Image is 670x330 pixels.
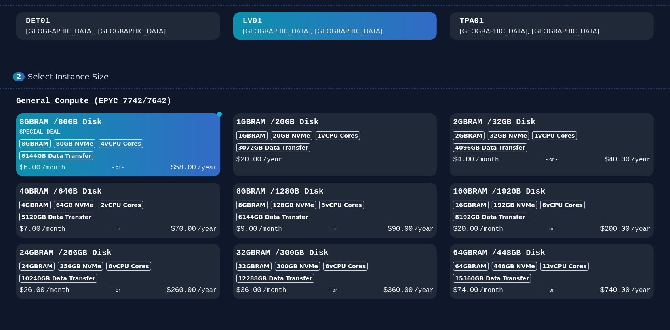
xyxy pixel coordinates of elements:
[236,143,310,152] div: 3072 GB Data Transfer
[275,262,320,271] div: 300 GB NVMe
[58,262,103,271] div: 256 GB NVMe
[233,12,437,40] button: LV01 [GEOGRAPHIC_DATA], [GEOGRAPHIC_DATA]
[236,213,310,221] div: 6144 GB Data Transfer
[503,223,600,234] div: - or -
[19,225,40,233] span: $ 7.00
[236,186,434,197] h3: 8GB RAM / 128 GB Disk
[70,284,166,296] div: - or -
[414,287,434,294] span: /year
[16,12,220,40] button: DET01 [GEOGRAPHIC_DATA], [GEOGRAPHIC_DATA]
[453,155,474,163] span: $ 4.00
[453,131,484,140] div: 2GB RAM
[42,226,65,233] span: /month
[236,131,268,140] div: 1GB RAM
[42,164,65,171] span: /month
[233,244,437,299] button: 32GBRAM /300GB Disk32GBRAM300GB NVMe8vCPU Cores12288GB Data Transfer$36.00/month- or -$360.00/year
[19,286,44,294] span: $ 26.00
[453,117,651,128] h3: 2GB RAM / 32 GB Disk
[453,213,527,221] div: 8192 GB Data Transfer
[19,163,40,171] span: $ 6.00
[631,156,651,163] span: /year
[19,247,217,259] h3: 24GB RAM / 256 GB Disk
[459,27,600,36] div: [GEOGRAPHIC_DATA], [GEOGRAPHIC_DATA]
[236,201,268,209] div: 8GB RAM
[453,225,478,233] span: $ 20.00
[236,155,261,163] span: $ 20.00
[28,72,657,82] div: Select Instance Size
[233,113,437,176] button: 1GBRAM /20GB Disk1GBRAM20GB NVMe1vCPU Cores3072GB Data Transfer$20.00/year
[286,284,383,296] div: - or -
[16,113,220,176] button: 8GBRAM /80GB DiskSPECIAL DEAL8GBRAM80GB NVMe4vCPU Cores6144GB Data Transfer$6.00/month- or -$58.0...
[450,183,654,238] button: 16GBRAM /192GB Disk16GBRAM192GB NVMe6vCPU Cores8192GB Data Transfer$20.00/month- or -$200.00/year
[166,286,196,294] span: $ 260.00
[453,262,488,271] div: 64GB RAM
[236,286,261,294] span: $ 36.00
[236,247,434,259] h3: 32GB RAM / 300 GB Disk
[99,201,143,209] div: 2 vCPU Cores
[259,226,282,233] span: /month
[13,96,657,107] div: General Compute (EPYC 7742/7642)
[198,226,217,233] span: /year
[233,183,437,238] button: 8GBRAM /128GB Disk8GBRAM128GB NVMe3vCPU Cores6144GB Data Transfer$9.00/month- or -$90.00/year
[499,154,605,165] div: - or -
[19,128,217,136] h3: SPECIAL DEAL
[540,262,589,271] div: 12 vCPU Cores
[319,201,364,209] div: 3 vCPU Cores
[600,286,629,294] span: $ 740.00
[631,226,651,233] span: /year
[19,117,217,128] h3: 8GB RAM / 80 GB Disk
[46,287,70,294] span: /month
[236,262,272,271] div: 32GB RAM
[450,244,654,299] button: 64GBRAM /448GB Disk64GBRAM448GB NVMe12vCPU Cores15360GB Data Transfer$74.00/month- or -$740.00/year
[323,262,368,271] div: 8 vCPU Cores
[19,274,97,283] div: 10240 GB Data Transfer
[54,201,95,209] div: 64 GB NVMe
[198,287,217,294] span: /year
[631,287,651,294] span: /year
[243,27,383,36] div: [GEOGRAPHIC_DATA], [GEOGRAPHIC_DATA]
[453,201,488,209] div: 16GB RAM
[19,262,55,271] div: 24GB RAM
[453,143,527,152] div: 4096 GB Data Transfer
[450,113,654,176] button: 2GBRAM /32GB Disk2GBRAM32GB NVMe1vCPU Cores4096GB Data Transfer$4.00/month- or -$40.00/year
[388,225,413,233] span: $ 90.00
[236,225,257,233] span: $ 9.00
[316,131,360,140] div: 1 vCPU Cores
[236,274,314,283] div: 12288 GB Data Transfer
[532,131,577,140] div: 1 vCPU Cores
[26,27,166,36] div: [GEOGRAPHIC_DATA], [GEOGRAPHIC_DATA]
[99,139,143,148] div: 4 vCPU Cores
[263,156,282,163] span: /year
[26,15,50,27] div: DET01
[453,274,531,283] div: 15360 GB Data Transfer
[453,186,651,197] h3: 16GB RAM / 192 GB Disk
[13,72,25,81] div: 2
[492,262,537,271] div: 448 GB NVMe
[263,287,287,294] span: /month
[414,226,434,233] span: /year
[16,244,220,299] button: 24GBRAM /256GB Disk24GBRAM256GB NVMe8vCPU Cores10240GB Data Transfer$26.00/month- or -$260.00/year
[459,15,484,27] div: TPA01
[19,151,93,160] div: 6144 GB Data Transfer
[171,225,196,233] span: $ 70.00
[600,225,629,233] span: $ 200.00
[19,213,93,221] div: 5120 GB Data Transfer
[54,139,95,148] div: 80 GB NVMe
[450,12,654,40] button: TPA01 [GEOGRAPHIC_DATA], [GEOGRAPHIC_DATA]
[106,262,151,271] div: 8 vCPU Cores
[65,162,171,173] div: - or -
[19,201,51,209] div: 4GB RAM
[480,287,503,294] span: /month
[171,163,196,171] span: $ 58.00
[282,223,388,234] div: - or -
[453,286,478,294] span: $ 74.00
[540,201,585,209] div: 6 vCPU Cores
[503,284,600,296] div: - or -
[453,247,651,259] h3: 64GB RAM / 448 GB Disk
[492,201,537,209] div: 192 GB NVMe
[488,131,529,140] div: 32 GB NVMe
[480,226,503,233] span: /month
[605,155,630,163] span: $ 40.00
[19,139,51,148] div: 8GB RAM
[19,186,217,197] h3: 4GB RAM / 64 GB Disk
